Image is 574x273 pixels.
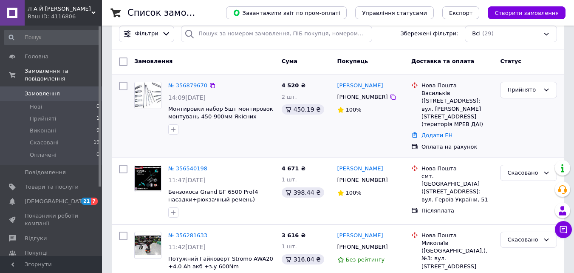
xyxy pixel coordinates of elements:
div: Нова Пошта [421,232,493,239]
span: 4 520 ₴ [282,82,305,89]
a: [PERSON_NAME] [337,165,383,173]
a: Бензокоса Grand БГ 6500 Pro(4 насадки+рюкзачный ремень) бензотриммер [168,189,258,211]
span: 100% [346,106,362,113]
span: 11:42[DATE] [168,244,206,250]
button: Експорт [442,6,480,19]
span: Експорт [449,10,473,16]
span: 2 шт. [282,94,297,100]
button: Чат з покупцем [555,221,572,238]
span: [DEMOGRAPHIC_DATA] [25,198,88,205]
span: 19 [93,139,99,147]
span: Головна [25,53,48,60]
div: Нова Пошта [421,82,493,89]
a: [PERSON_NAME] [337,232,383,240]
img: Фото товару [135,82,161,109]
span: 4 671 ₴ [282,165,305,172]
span: Відгуки [25,235,47,242]
span: Без рейтингу [346,256,385,263]
span: Прийняті [30,115,56,123]
a: Додати ЕН [421,132,452,138]
span: Фільтри [135,30,158,38]
span: Замовлення [25,90,60,98]
div: Нова Пошта [421,165,493,172]
span: Оплачені [30,151,57,159]
a: № 356540198 [168,165,207,172]
span: Завантажити звіт по пром-оплаті [233,9,340,17]
span: Доставка та оплата [411,58,474,64]
div: Прийнято [507,86,540,95]
div: Скасовано [507,169,540,178]
span: Нові [30,103,42,111]
button: Управління статусами [355,6,434,19]
div: [PHONE_NUMBER] [336,241,390,253]
img: Фото товару [135,236,161,256]
div: Ваш ID: 4116806 [28,13,102,20]
button: Створити замовлення [488,6,566,19]
a: Фото товару [134,165,161,192]
span: Показники роботи компанії [25,212,79,227]
span: Повідомлення [25,169,66,176]
a: Монтировки набор 5шт монтировок монтувань 450-900мм Якісних [168,106,273,120]
span: 3 616 ₴ [282,232,305,239]
span: 100% [346,190,362,196]
div: Скасовано [507,236,540,244]
a: [PERSON_NAME] [337,82,383,90]
a: Фото товару [134,232,161,259]
span: 0 [96,103,99,111]
span: 1 шт. [282,243,297,250]
span: Управління статусами [362,10,427,16]
div: [PHONE_NUMBER] [336,175,390,186]
span: Скасовані [30,139,59,147]
span: 11:47[DATE] [168,177,206,184]
span: Замовлення та повідомлення [25,67,102,83]
span: 1 [96,115,99,123]
div: Оплата на рахунок [421,143,493,151]
a: Потужний Гайковерт Stromo AWA20 +4.0 Ah акб +з.у 600Nm [168,256,273,270]
span: (29) [482,30,494,37]
span: Л А Й М [28,5,91,13]
a: Фото товару [134,82,161,109]
span: 21 [81,198,91,205]
img: Фото товару [135,166,161,190]
span: Покупці [25,249,48,257]
div: 450.19 ₴ [282,104,324,115]
input: Пошук за номером замовлення, ПІБ покупця, номером телефону, Email, номером накладної [181,26,372,42]
span: Cума [282,58,297,64]
a: № 356879670 [168,82,207,89]
span: Створити замовлення [495,10,559,16]
span: Статус [500,58,521,64]
button: Завантажити звіт по пром-оплаті [226,6,347,19]
span: 0 [96,151,99,159]
div: 316.04 ₴ [282,254,324,264]
div: Миколаїв ([GEOGRAPHIC_DATA].), №3: вул. [STREET_ADDRESS] [421,239,493,270]
span: 14:09[DATE] [168,94,206,101]
span: 9 [96,127,99,135]
h1: Список замовлень [127,8,214,18]
a: № 356281633 [168,232,207,239]
span: Всі [472,30,481,38]
div: смт. [GEOGRAPHIC_DATA] ([STREET_ADDRESS]: вул. Героїв України, 51 [421,172,493,204]
span: Виконані [30,127,56,135]
div: [PHONE_NUMBER] [336,92,390,103]
div: Васильків ([STREET_ADDRESS]: вул. [PERSON_NAME][STREET_ADDRESS] (територія МРЕВ ДАІ) [421,89,493,128]
span: 7 [91,198,98,205]
span: 1 шт. [282,176,297,183]
input: Пошук [4,30,100,45]
span: Покупець [337,58,368,64]
span: Збережені фільтри: [400,30,458,38]
div: 398.44 ₴ [282,187,324,198]
a: Створити замовлення [479,9,566,16]
div: Післяплата [421,207,493,215]
span: Товари та послуги [25,183,79,191]
span: Замовлення [134,58,172,64]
